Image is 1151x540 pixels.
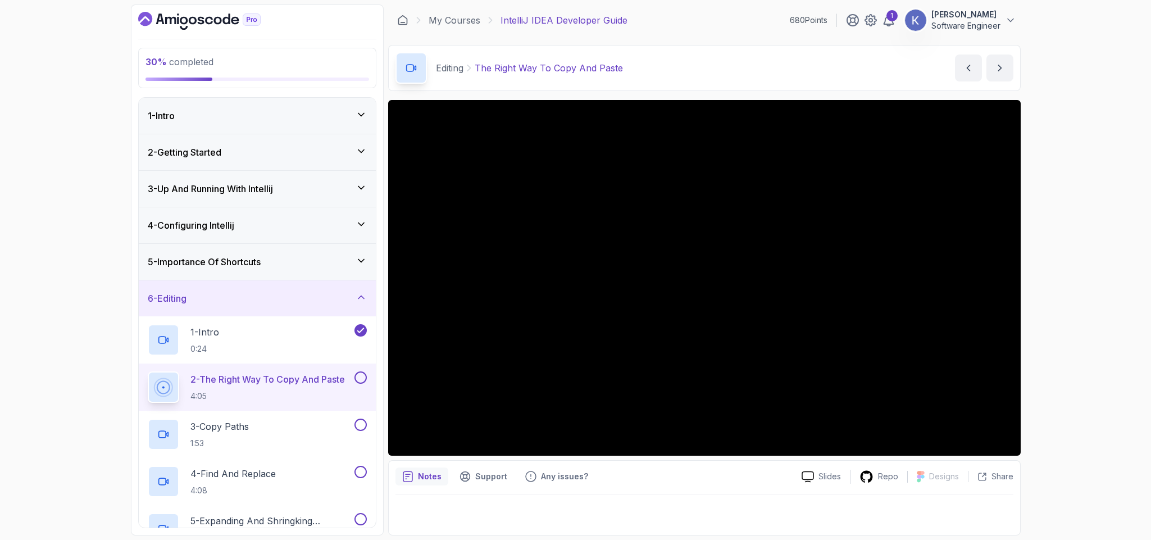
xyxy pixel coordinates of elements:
[986,55,1013,81] button: next content
[429,13,480,27] a: My Courses
[968,471,1013,482] button: Share
[878,471,898,482] p: Repo
[139,98,376,134] button: 1-Intro
[418,471,442,482] p: Notes
[139,207,376,243] button: 4-Configuring Intellij
[388,100,1021,456] iframe: 1 - The Right Way to Copy and Paste
[190,514,352,528] p: 5 - Expanding And Shringking Selection
[850,470,907,484] a: Repo
[148,109,175,122] h3: 1 - Intro
[148,466,367,497] button: 4-Find And Replace4:08
[139,171,376,207] button: 3-Up And Running With Intellij
[139,244,376,280] button: 5-Importance Of Shortcuts
[931,9,1000,20] p: [PERSON_NAME]
[929,471,959,482] p: Designs
[397,15,408,26] a: Dashboard
[991,471,1013,482] p: Share
[790,15,827,26] p: 680 Points
[475,471,507,482] p: Support
[793,471,850,483] a: Slides
[475,61,623,75] p: The Right Way To Copy And Paste
[904,9,1016,31] button: user profile image[PERSON_NAME]Software Engineer
[148,324,367,356] button: 1-Intro0:24
[148,146,221,159] h3: 2 - Getting Started
[501,13,627,27] p: IntelliJ IDEA Developer Guide
[882,13,895,27] a: 1
[931,20,1000,31] p: Software Engineer
[436,61,463,75] p: Editing
[148,182,273,196] h3: 3 - Up And Running With Intellij
[905,10,926,31] img: user profile image
[886,10,898,21] div: 1
[190,467,276,480] p: 4 - Find And Replace
[190,373,345,386] p: 2 - The Right Way To Copy And Paste
[148,371,367,403] button: 2-The Right Way To Copy And Paste4:05
[138,12,286,30] a: Dashboard
[148,419,367,450] button: 3-Copy Paths1:53
[955,55,982,81] button: previous content
[190,325,219,339] p: 1 - Intro
[395,468,448,485] button: notes button
[190,485,276,496] p: 4:08
[139,134,376,170] button: 2-Getting Started
[148,292,186,305] h3: 6 - Editing
[190,343,219,355] p: 0:24
[518,468,595,485] button: Feedback button
[190,420,249,433] p: 3 - Copy Paths
[541,471,588,482] p: Any issues?
[145,56,213,67] span: completed
[453,468,514,485] button: Support button
[148,255,261,269] h3: 5 - Importance Of Shortcuts
[190,438,249,449] p: 1:53
[148,219,234,232] h3: 4 - Configuring Intellij
[818,471,841,482] p: Slides
[139,280,376,316] button: 6-Editing
[145,56,167,67] span: 30 %
[190,391,345,402] p: 4:05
